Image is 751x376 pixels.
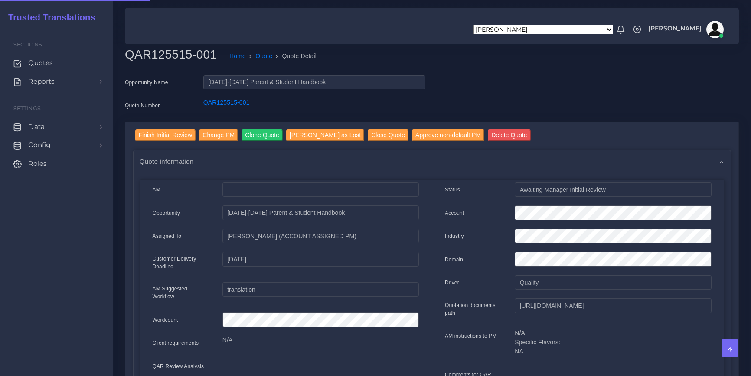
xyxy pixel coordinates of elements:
[644,21,727,38] a: [PERSON_NAME]avatar
[368,129,408,141] input: Close Quote
[199,129,238,141] input: Change PM
[125,79,168,86] label: Opportunity Name
[153,232,182,240] label: Assigned To
[706,21,724,38] img: avatar
[242,129,283,141] input: Clone Quote
[7,136,106,154] a: Config
[445,256,463,264] label: Domain
[2,12,95,23] h2: Trusted Translations
[13,105,41,112] span: Settings
[125,47,223,62] h2: QAR125515-001
[153,339,199,347] label: Client requirements
[28,77,55,86] span: Reports
[7,73,106,91] a: Reports
[445,232,464,240] label: Industry
[515,329,711,356] p: N/A Specific Flavors: NA
[7,54,106,72] a: Quotes
[445,301,502,317] label: Quotation documents path
[7,118,106,136] a: Data
[140,156,194,166] span: Quote information
[153,363,204,370] label: QAR Review Analysis
[28,140,51,150] span: Config
[203,99,250,106] a: QAR125515-001
[7,155,106,173] a: Roles
[153,186,160,194] label: AM
[153,255,209,270] label: Customer Delivery Deadline
[153,285,209,300] label: AM Suggested Workflow
[445,209,464,217] label: Account
[255,52,272,61] a: Quote
[445,186,460,194] label: Status
[222,229,419,244] input: pm
[153,209,180,217] label: Opportunity
[28,58,53,68] span: Quotes
[2,10,95,25] a: Trusted Translations
[272,52,317,61] li: Quote Detail
[125,102,160,109] label: Quote Number
[445,279,459,287] label: Driver
[134,150,731,172] div: Quote information
[488,129,531,141] input: Delete Quote
[445,332,497,340] label: AM instructions to PM
[28,122,45,132] span: Data
[13,41,42,48] span: Sections
[222,336,419,345] p: N/A
[229,52,246,61] a: Home
[153,316,178,324] label: Wordcount
[28,159,47,168] span: Roles
[648,25,702,31] span: [PERSON_NAME]
[286,129,364,141] input: [PERSON_NAME] as Lost
[135,129,196,141] input: Finish Initial Review
[412,129,484,141] input: Approve non-default PM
